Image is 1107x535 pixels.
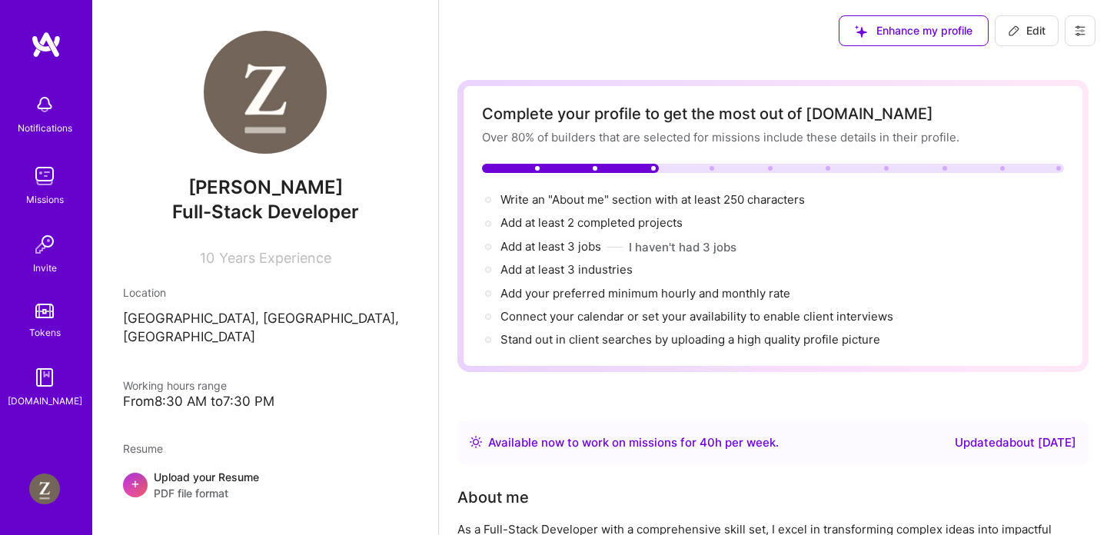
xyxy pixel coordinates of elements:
[29,474,60,504] img: User Avatar
[1008,23,1045,38] span: Edit
[488,434,779,452] div: Available now to work on missions for h per week .
[123,310,407,347] p: [GEOGRAPHIC_DATA], [GEOGRAPHIC_DATA], [GEOGRAPHIC_DATA]
[500,239,601,254] span: Add at least 3 jobs
[500,309,893,324] span: Connect your calendar or set your availability to enable client interviews
[154,469,259,501] div: Upload your Resume
[35,304,54,318] img: tokens
[31,31,61,58] img: logo
[29,362,60,393] img: guide book
[154,485,259,501] span: PDF file format
[500,331,880,347] div: Stand out in client searches by uploading a high quality profile picture
[29,89,60,120] img: bell
[8,393,82,409] div: [DOMAIN_NAME]
[855,23,972,38] span: Enhance my profile
[172,201,359,223] span: Full-Stack Developer
[995,15,1059,46] button: Edit
[123,379,227,392] span: Working hours range
[25,474,64,504] a: User Avatar
[33,260,57,276] div: Invite
[123,394,407,410] div: From 8:30 AM to 7:30 PM
[500,215,683,230] span: Add at least 2 completed projects
[839,15,989,46] button: Enhance my profile
[219,250,331,266] span: Years Experience
[500,262,633,277] span: Add at least 3 industries
[123,176,407,199] span: [PERSON_NAME]
[123,284,407,301] div: Location
[26,191,64,208] div: Missions
[123,442,163,455] span: Resume
[855,25,867,38] i: icon SuggestedTeams
[482,105,1064,123] div: Complete your profile to get the most out of [DOMAIN_NAME]
[457,486,529,509] div: About me
[18,120,72,136] div: Notifications
[482,129,1064,145] div: Over 80% of builders that are selected for missions include these details in their profile.
[29,324,61,341] div: Tokens
[204,31,327,154] img: User Avatar
[700,435,715,450] span: 40
[500,286,790,301] span: Add your preferred minimum hourly and monthly rate
[123,469,407,501] div: +Upload your ResumePDF file format
[29,161,60,191] img: teamwork
[29,229,60,260] img: Invite
[131,475,140,491] span: +
[470,436,482,448] img: Availability
[629,239,736,255] button: I haven't had 3 jobs
[500,192,808,207] span: Write an "About me" section with at least 250 characters
[955,434,1076,452] div: Updated about [DATE]
[200,250,214,266] span: 10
